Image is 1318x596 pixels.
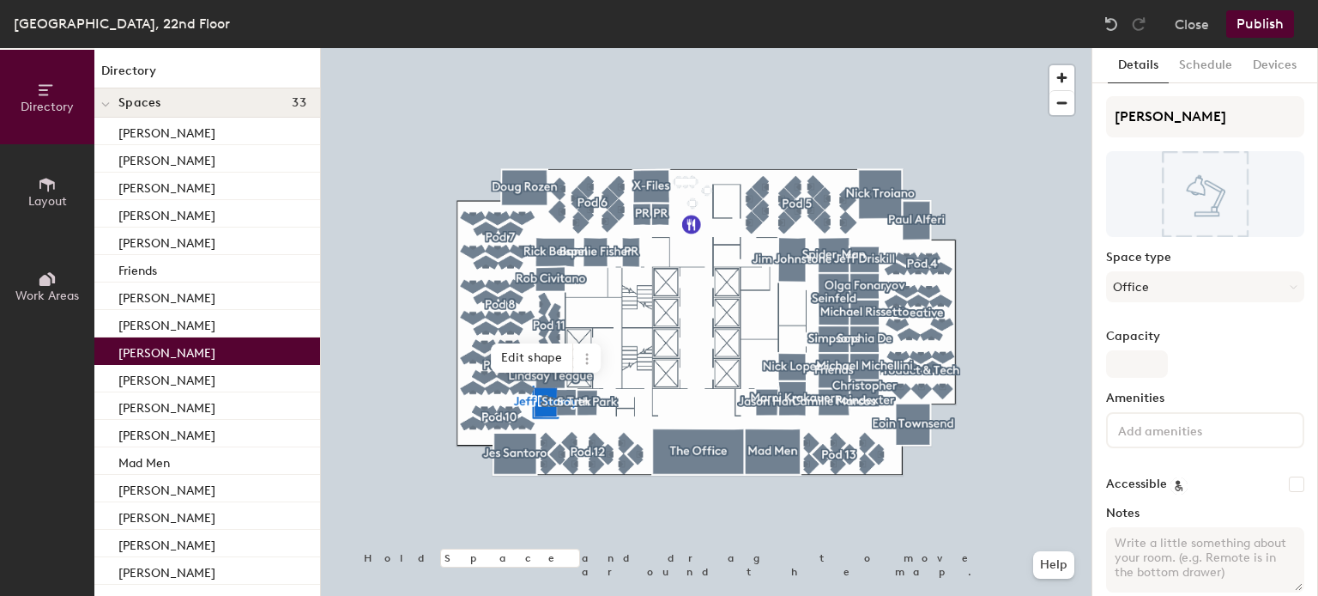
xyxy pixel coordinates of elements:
[1130,15,1147,33] img: Redo
[118,96,161,110] span: Spaces
[118,204,215,223] p: [PERSON_NAME]
[118,478,215,498] p: [PERSON_NAME]
[1106,151,1304,237] img: The space named Jeff Harvey
[118,176,215,196] p: [PERSON_NAME]
[1169,48,1242,83] button: Schedule
[1106,507,1304,520] label: Notes
[118,451,170,471] p: Mad Men
[118,341,215,361] p: [PERSON_NAME]
[94,62,320,88] h1: Directory
[118,561,215,581] p: [PERSON_NAME]
[1226,10,1294,38] button: Publish
[118,506,215,526] p: [PERSON_NAME]
[21,100,74,114] span: Directory
[118,396,215,416] p: [PERSON_NAME]
[1103,15,1120,33] img: Undo
[118,258,157,278] p: Friends
[1106,392,1304,405] label: Amenities
[1115,419,1269,440] input: Add amenities
[118,231,215,251] p: [PERSON_NAME]
[1033,551,1074,579] button: Help
[1106,330,1304,344] label: Capacity
[28,194,67,209] span: Layout
[118,286,215,306] p: [PERSON_NAME]
[1175,10,1209,38] button: Close
[1108,48,1169,83] button: Details
[14,13,230,34] div: [GEOGRAPHIC_DATA], 22nd Floor
[118,533,215,553] p: [PERSON_NAME]
[15,289,79,303] span: Work Areas
[118,149,215,168] p: [PERSON_NAME]
[118,313,215,333] p: [PERSON_NAME]
[1242,48,1307,83] button: Devices
[1106,251,1304,265] label: Space type
[491,344,573,373] span: Edit shape
[118,121,215,141] p: [PERSON_NAME]
[292,96,306,110] span: 33
[1106,477,1167,491] label: Accessible
[118,423,215,443] p: [PERSON_NAME]
[1106,271,1304,302] button: Office
[118,368,215,388] p: [PERSON_NAME]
